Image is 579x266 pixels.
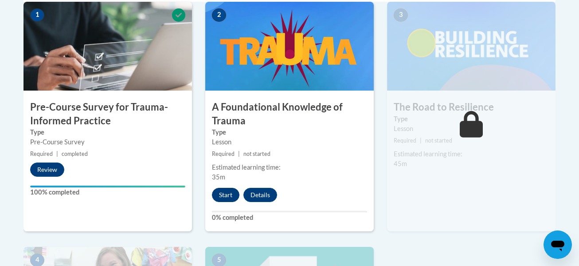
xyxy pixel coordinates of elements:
button: Start [212,188,239,202]
img: Course Image [205,2,374,91]
span: Required [30,151,53,157]
span: 3 [394,8,408,22]
div: Lesson [212,137,367,147]
span: 45m [394,160,407,167]
label: Type [30,127,185,137]
span: not started [243,151,270,157]
div: Lesson [394,124,549,134]
label: 0% completed [212,213,367,222]
span: Required [212,151,235,157]
span: completed [62,151,88,157]
div: Your progress [30,186,185,187]
button: Review [30,163,64,177]
span: Required [394,137,416,144]
div: Pre-Course Survey [30,137,185,147]
span: 35m [212,173,225,181]
span: | [420,137,422,144]
span: 2 [212,8,226,22]
label: Type [212,127,367,137]
label: 100% completed [30,187,185,197]
img: Course Image [387,2,556,91]
span: not started [425,137,452,144]
iframe: Button to launch messaging window [544,230,572,259]
img: Course Image [23,2,192,91]
span: | [56,151,58,157]
div: Estimated learning time: [394,149,549,159]
button: Details [243,188,277,202]
div: Estimated learning time: [212,163,367,172]
span: 1 [30,8,44,22]
h3: The Road to Resilience [387,100,556,114]
span: | [238,151,240,157]
h3: Pre-Course Survey for Trauma-Informed Practice [23,100,192,128]
h3: A Foundational Knowledge of Trauma [205,100,374,128]
label: Type [394,114,549,124]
